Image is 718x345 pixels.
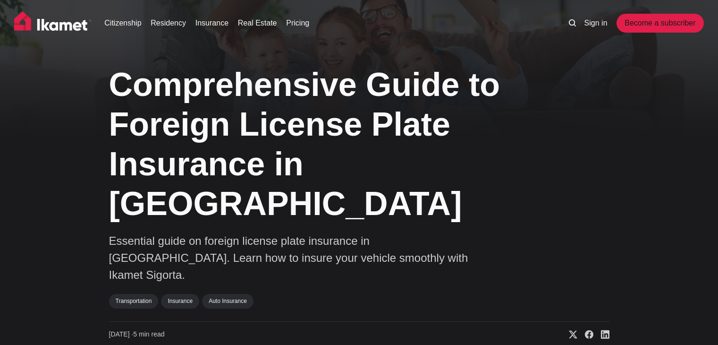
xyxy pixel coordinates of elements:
[561,330,577,339] a: Share on X
[617,14,703,33] a: Become a subscriber
[151,17,186,29] a: Residency
[202,294,253,308] a: Auto Insurance
[14,11,92,35] img: Ikamet home
[109,233,487,284] p: Essential guide on foreign license plate insurance in [GEOGRAPHIC_DATA]. Learn how to insure your...
[577,330,593,339] a: Share on Facebook
[593,330,609,339] a: Share on Linkedin
[109,294,159,308] a: Transportation
[109,330,134,338] span: [DATE] ∙
[238,17,277,29] a: Real Estate
[109,330,165,339] time: 5 min read
[109,65,515,224] h1: Comprehensive Guide to Foreign License Plate Insurance in [GEOGRAPHIC_DATA]
[584,17,608,29] a: Sign in
[195,17,228,29] a: Insurance
[286,17,309,29] a: Pricing
[161,294,199,308] a: Insurance
[104,17,141,29] a: Citizenship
